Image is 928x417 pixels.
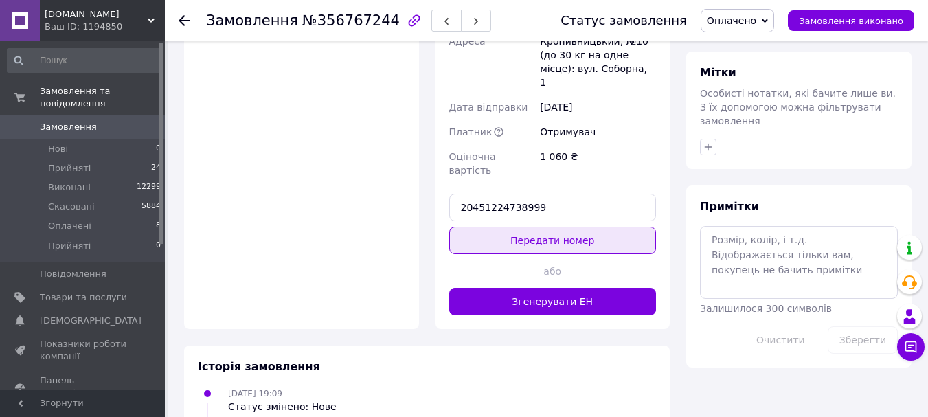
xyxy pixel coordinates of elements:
div: [DATE] [537,95,659,120]
span: Товари та послуги [40,291,127,304]
span: Нові [48,143,68,155]
input: Пошук [7,48,162,73]
button: Передати номер [449,227,657,254]
span: Замовлення [40,121,97,133]
span: 12299 [137,181,161,194]
div: Кропивницький, №10 (до 30 кг на одне місце): вул. Соборна, 1 [537,29,659,95]
span: Tehnolyuks.com.ua [45,8,148,21]
span: Повідомлення [40,268,106,280]
span: 0 [156,240,161,252]
span: Прийняті [48,162,91,174]
input: Номер експрес-накладної [449,194,657,221]
span: 5884 [142,201,161,213]
div: Ваш ID: 1194850 [45,21,165,33]
span: [DATE] 19:09 [228,389,282,398]
span: Замовлення виконано [799,16,903,26]
span: №356767244 [302,12,400,29]
span: Історія замовлення [198,360,320,373]
span: Оплачено [707,15,756,26]
span: Оціночна вартість [449,151,496,176]
span: Замовлення [206,12,298,29]
button: Чат з покупцем [897,333,925,361]
span: Оплачені [48,220,91,232]
span: Особисті нотатки, які бачите лише ви. З їх допомогою можна фільтрувати замовлення [700,88,896,126]
div: 1 060 ₴ [537,144,659,183]
span: Панель управління [40,374,127,399]
span: 0 [156,143,161,155]
span: Скасовані [48,201,95,213]
span: Виконані [48,181,91,194]
button: Згенерувати ЕН [449,288,657,315]
div: Статус замовлення [561,14,687,27]
span: Дата відправки [449,102,528,113]
span: [DEMOGRAPHIC_DATA] [40,315,142,327]
span: 8 [156,220,161,232]
span: Залишилося 300 символів [700,303,832,314]
span: Платник [449,126,493,137]
span: Адреса [449,36,486,47]
span: або [542,264,563,278]
div: Отримувач [537,120,659,144]
div: Повернутися назад [179,14,190,27]
button: Замовлення виконано [788,10,914,31]
span: Примітки [700,200,759,213]
span: Прийняті [48,240,91,252]
span: 24 [151,162,161,174]
span: Мітки [700,66,736,79]
span: Показники роботи компанії [40,338,127,363]
span: Замовлення та повідомлення [40,85,165,110]
div: Статус змінено: Нове [228,400,337,414]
